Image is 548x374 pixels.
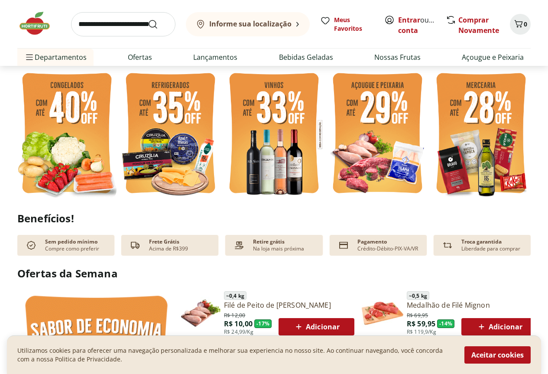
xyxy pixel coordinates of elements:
img: payment [232,238,246,252]
span: R$ 59,95 [407,319,435,328]
span: ou [398,15,437,36]
p: Compre como preferir [45,245,99,252]
a: Açougue e Peixaria [462,52,524,62]
p: Troca garantida [461,238,502,245]
a: Filé de Peito de [PERSON_NAME] [224,300,354,310]
img: check [24,238,38,252]
span: R$ 10,00 [224,319,253,328]
a: Bebidas Geladas [279,52,333,62]
button: Carrinho [510,14,531,35]
span: R$ 24,99/Kg [224,328,253,335]
img: Devolução [441,238,454,252]
button: Menu [24,47,35,68]
a: Lançamentos [193,52,237,62]
h2: Benefícios! [17,212,531,224]
p: Acima de R$399 [149,245,188,252]
span: Meus Favoritos [334,16,374,33]
p: Liberdade para comprar [461,245,520,252]
b: Informe sua localização [209,19,292,29]
p: Crédito-Débito-PIX-VA/VR [357,245,418,252]
p: Retire grátis [253,238,285,245]
p: Na loja mais próxima [253,245,304,252]
p: Sem pedido mínimo [45,238,97,245]
a: Entrar [398,15,420,25]
a: Ofertas [128,52,152,62]
input: search [71,12,175,36]
img: mercearia [431,68,531,201]
img: refrigerados [121,68,220,201]
span: - 17 % [254,319,272,328]
span: - 14 % [437,319,454,328]
button: Adicionar [461,318,537,335]
a: Comprar Novamente [458,15,499,35]
button: Adicionar [279,318,354,335]
img: truck [128,238,142,252]
a: Meus Favoritos [320,16,374,33]
p: Frete Grátis [149,238,179,245]
h2: Ofertas da Semana [17,266,531,281]
button: Aceitar cookies [464,346,531,364]
p: Pagamento [357,238,387,245]
span: Departamentos [24,47,87,68]
p: Utilizamos cookies para oferecer uma navegação personalizada e melhorar sua experiencia no nosso ... [17,346,454,364]
button: Informe sua localização [186,12,310,36]
span: Adicionar [293,322,340,332]
img: Filé de Peito de Frango Resfriado [179,293,220,334]
span: Adicionar [476,322,522,332]
span: R$ 119,9/Kg [407,328,436,335]
img: feira [17,68,117,201]
a: Nossas Frutas [374,52,421,62]
img: card [337,238,350,252]
img: açougue [328,68,427,201]
a: Criar conta [398,15,446,35]
span: ~ 0,5 kg [407,291,429,300]
span: ~ 0,4 kg [224,291,246,300]
span: 0 [524,20,527,28]
img: Hortifruti [17,10,61,36]
span: R$ 12,00 [224,310,245,319]
span: R$ 69,95 [407,310,428,319]
a: Medalhão de Filé Mignon [407,300,537,310]
img: vinho [224,68,324,201]
button: Submit Search [148,19,169,29]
